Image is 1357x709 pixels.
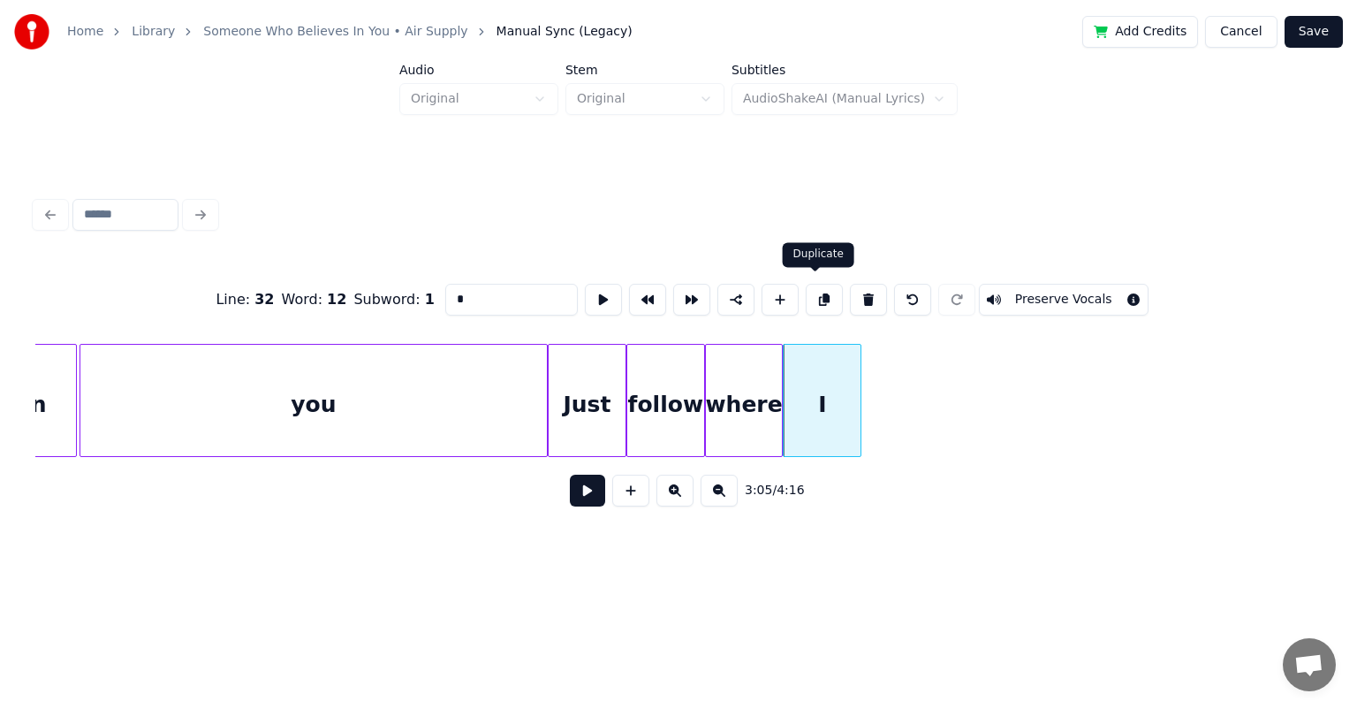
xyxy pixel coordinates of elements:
[1285,16,1343,48] button: Save
[1082,16,1198,48] button: Add Credits
[132,23,175,41] a: Library
[254,291,274,308] span: 32
[1205,16,1277,48] button: Cancel
[425,291,435,308] span: 1
[745,482,772,499] span: 3:05
[216,289,274,310] div: Line :
[1283,638,1336,691] a: Open chat
[745,482,787,499] div: /
[565,64,724,76] label: Stem
[282,289,347,310] div: Word :
[353,289,434,310] div: Subword :
[793,248,844,262] div: Duplicate
[399,64,558,76] label: Audio
[67,23,103,41] a: Home
[14,14,49,50] img: youka
[327,291,346,308] span: 12
[777,482,804,499] span: 4:16
[67,23,633,41] nav: breadcrumb
[732,64,958,76] label: Subtitles
[203,23,467,41] a: Someone Who Believes In You • Air Supply
[979,284,1149,316] button: Toggle
[497,23,633,41] span: Manual Sync (Legacy)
